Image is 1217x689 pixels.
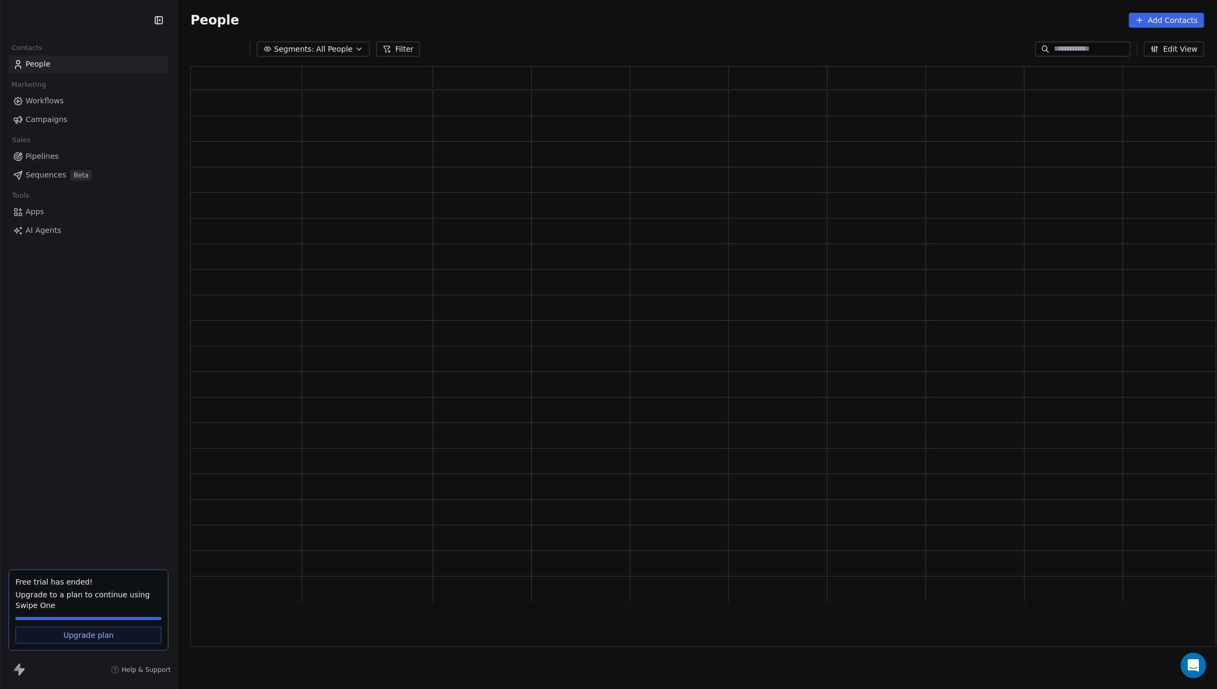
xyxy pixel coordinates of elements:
[15,577,161,587] div: Free trial has ended!
[9,203,168,221] a: Apps
[316,44,352,55] span: All People
[190,12,239,28] span: People
[9,55,168,73] a: People
[26,151,59,162] span: Pipelines
[9,148,168,165] a: Pipelines
[376,42,420,56] button: Filter
[111,666,171,674] a: Help & Support
[9,92,168,110] a: Workflows
[15,627,161,644] a: Upgrade plan
[26,206,44,217] span: Apps
[1181,653,1206,678] div: Open Intercom Messenger
[9,111,168,128] a: Campaigns
[26,225,61,236] span: AI Agents
[274,44,314,55] span: Segments:
[9,166,168,184] a: SequencesBeta
[7,132,35,148] span: Sales
[7,40,47,56] span: Contacts
[9,222,168,239] a: AI Agents
[7,77,51,93] span: Marketing
[26,59,51,70] span: People
[1129,13,1204,28] button: Add Contacts
[7,188,34,204] span: Tools
[26,95,64,107] span: Workflows
[1144,42,1204,56] button: Edit View
[70,170,92,181] span: Beta
[26,169,66,181] span: Sequences
[63,630,114,641] span: Upgrade plan
[15,589,161,611] span: Upgrade to a plan to continue using Swipe One
[121,666,171,674] span: Help & Support
[26,114,67,125] span: Campaigns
